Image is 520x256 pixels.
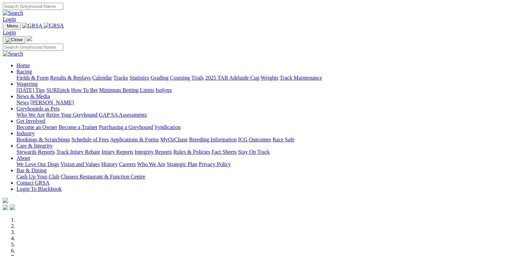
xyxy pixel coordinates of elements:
div: Get Involved [16,124,517,130]
a: Statistics [129,75,149,81]
a: Breeding Information [189,137,237,142]
a: Racing [16,69,32,74]
img: facebook.svg [3,205,8,210]
a: SUREpick [46,87,70,93]
div: Care & Integrity [16,149,517,155]
a: Injury Reports [101,149,133,155]
img: logo-grsa-white.png [3,198,8,203]
a: Privacy Policy [199,161,231,167]
a: History [101,161,117,167]
button: Toggle navigation [3,22,21,30]
img: GRSA [44,23,64,29]
a: Grading [151,75,169,81]
a: Fields & Form [16,75,49,81]
div: Wagering [16,87,517,93]
a: Track Maintenance [280,75,322,81]
a: [PERSON_NAME] [30,100,74,105]
a: Minimum Betting Limits [99,87,154,93]
img: GRSA [22,23,42,29]
a: Chasers Restaurant & Function Centre [61,174,145,179]
a: Trials [191,75,204,81]
a: Bookings & Scratchings [16,137,70,142]
a: ICG Outcomes [238,137,271,142]
a: Tracks [113,75,128,81]
a: 2025 TAB Adelaide Cup [205,75,259,81]
input: Search [3,44,63,51]
a: Fact Sheets [212,149,237,155]
div: Greyhounds as Pets [16,112,517,118]
a: Careers [119,161,136,167]
button: Toggle navigation [3,36,25,44]
a: Isolynx [156,87,172,93]
a: Who We Are [137,161,165,167]
a: Bar & Dining [16,167,47,173]
a: Weights [261,75,278,81]
a: News & Media [16,93,50,99]
a: About [16,155,30,161]
span: Menu [7,23,18,28]
div: Bar & Dining [16,174,517,180]
div: News & Media [16,100,517,106]
a: Login [3,16,16,22]
a: Coursing [170,75,190,81]
a: Calendar [92,75,112,81]
img: Close [5,37,23,43]
a: How To Bet [71,87,98,93]
a: Get Involved [16,118,45,124]
a: Industry [16,130,35,136]
a: Greyhounds as Pets [16,106,60,112]
a: Care & Integrity [16,143,53,149]
a: News [16,100,29,105]
a: Integrity Reports [135,149,172,155]
a: GAP SA Assessments [99,112,147,118]
img: Search [3,51,23,57]
img: Search [3,10,23,16]
img: logo-grsa-white.png [27,36,32,41]
a: Applications & Forms [110,137,159,142]
a: We Love Our Dogs [16,161,59,167]
a: Cash Up Your Club [16,174,59,179]
a: Who We Are [16,112,45,118]
a: Stewards Reports [16,149,55,155]
a: Stay On Track [238,149,270,155]
a: Login [3,30,16,35]
input: Search [3,3,63,10]
img: twitter.svg [10,205,15,210]
a: Syndication [154,124,181,130]
a: MyOzChase [160,137,188,142]
div: About [16,161,517,167]
a: Become an Owner [16,124,57,130]
a: Track Injury Rebate [56,149,100,155]
a: Strategic Plan [167,161,197,167]
a: Retire Your Greyhound [46,112,98,118]
a: Schedule of Fees [71,137,109,142]
div: Industry [16,137,517,143]
a: Contact GRSA [16,180,49,186]
a: Results & Replays [50,75,91,81]
a: Wagering [16,81,38,87]
div: Racing [16,75,517,81]
a: Rules & Policies [173,149,210,155]
a: Vision and Values [60,161,100,167]
a: Become a Trainer [59,124,98,130]
a: [DATE] Tips [16,87,45,93]
a: Purchasing a Greyhound [99,124,153,130]
a: Race Safe [272,137,294,142]
a: Home [16,62,30,68]
a: Login To Blackbook [16,186,62,192]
